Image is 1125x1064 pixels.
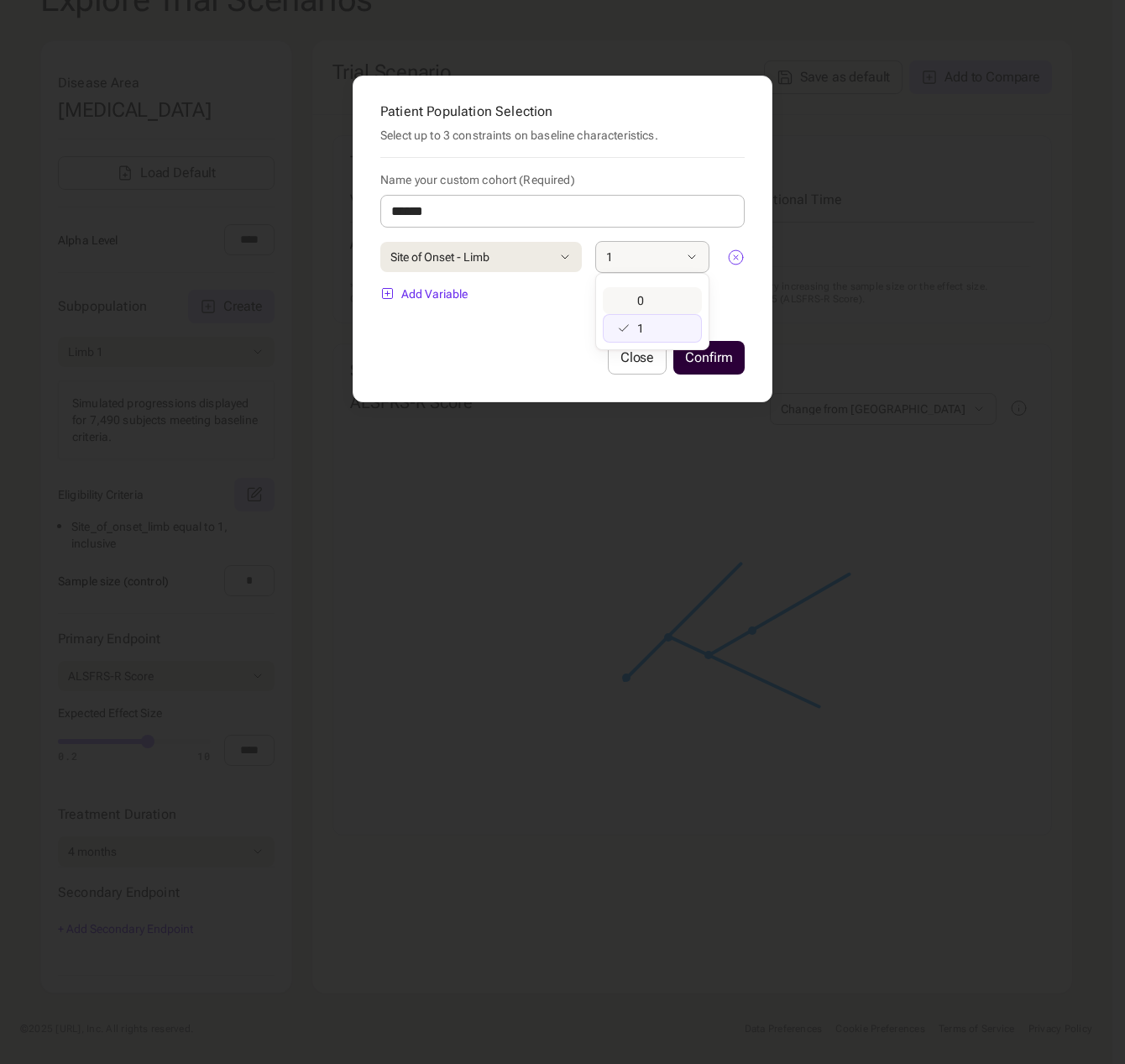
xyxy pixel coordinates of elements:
[380,242,582,272] button: Site of Onset - Limb
[380,127,745,158] div: Select up to 3 constraints on baseline characteristics.
[606,251,613,263] div: 1
[685,351,733,364] div: Confirm
[595,241,709,273] button: 1
[637,295,644,307] span: 0
[637,322,644,334] span: 1
[380,103,745,120] div: Patient Population Selection
[620,351,654,364] div: Close
[610,288,694,313] div: 0
[380,171,745,188] div: Name your custom cohort (Required)
[610,315,694,342] div: 1
[390,251,489,263] div: Site of Onset - Limb
[673,341,745,375] button: Confirm
[608,341,667,375] button: Close
[380,286,468,301] div: Add Variable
